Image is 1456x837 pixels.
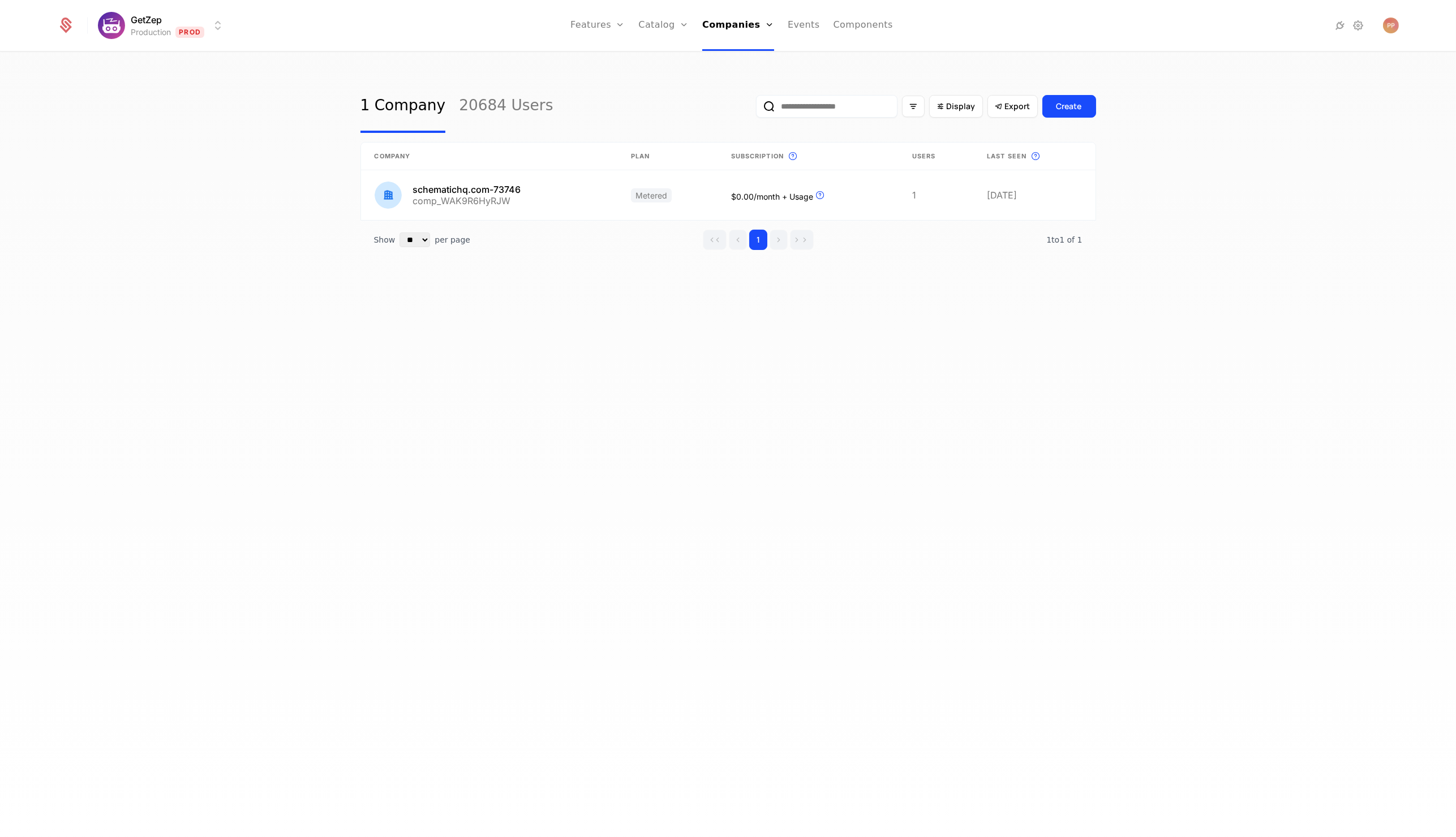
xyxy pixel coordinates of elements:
[703,230,814,250] div: Page navigation
[987,95,1038,118] button: Export
[617,143,718,170] th: Plan
[1056,101,1082,112] div: Create
[1383,18,1399,33] img: Paul Paliychuk
[947,101,976,112] span: Display
[1005,101,1030,112] span: Export
[361,143,617,170] th: Company
[435,234,470,245] span: per page
[899,143,973,170] th: Users
[1333,19,1347,32] a: Integrations
[360,221,1096,259] div: Table pagination
[1046,235,1077,244] span: 1 to 1 of
[703,230,727,250] button: Go to first page
[459,80,553,133] a: 20684 Users
[1383,18,1399,33] button: Open user button
[902,96,925,117] button: Filter options
[987,152,1026,161] span: Last seen
[729,230,747,250] button: Go to previous page
[790,230,814,250] button: Go to last page
[374,234,396,245] span: Show
[1351,19,1365,32] a: Settings
[98,12,125,39] img: GetZep
[770,230,788,250] button: Go to next page
[731,152,784,161] span: Subscription
[400,232,430,247] select: Select page size
[929,95,983,118] button: Display
[175,27,204,38] span: Prod
[1042,95,1096,118] button: Create
[360,80,446,133] a: 1 Company
[101,13,225,38] button: Select environment
[749,230,767,250] button: Go to page 1
[1046,235,1082,244] span: 1
[131,13,162,27] span: GetZep
[131,27,171,38] div: Production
